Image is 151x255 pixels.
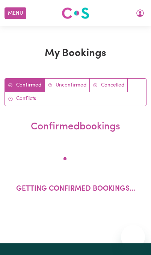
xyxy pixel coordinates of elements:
[5,8,26,19] button: Menu
[121,225,145,249] iframe: Button to launch messaging window
[5,92,39,106] a: Conflict bookings
[90,79,128,92] a: Cancelled bookings
[62,5,89,22] a: Careseekers logo
[5,79,45,92] a: Confirmed bookings
[5,47,146,60] h1: My Bookings
[45,79,90,92] a: Unconfirmed bookings
[62,6,89,20] img: Careseekers logo
[132,7,148,20] button: My Account
[16,184,135,195] p: Getting confirmed bookings...
[8,121,143,133] h2: confirmed bookings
